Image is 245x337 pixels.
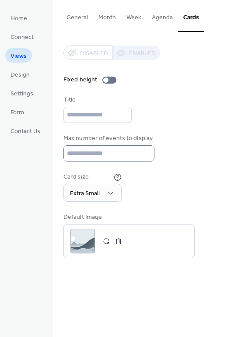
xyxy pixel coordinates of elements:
div: Card size [63,172,112,182]
a: Views [5,48,32,63]
div: Max number of events to display [63,134,153,143]
a: Settings [5,86,38,100]
span: Views [10,52,27,61]
a: Contact Us [5,123,45,138]
span: Design [10,70,30,80]
a: Connect [5,29,39,44]
span: Form [10,108,24,117]
div: ; [70,229,95,253]
span: Settings [10,89,33,98]
div: Fixed height [63,75,97,84]
div: Title [63,95,130,105]
a: Design [5,67,35,81]
div: Default Image [63,213,193,222]
a: Form [5,105,29,119]
a: Home [5,11,32,25]
span: Home [10,14,27,23]
span: Extra Small [70,188,100,200]
span: Contact Us [10,127,40,136]
span: Connect [10,33,34,42]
